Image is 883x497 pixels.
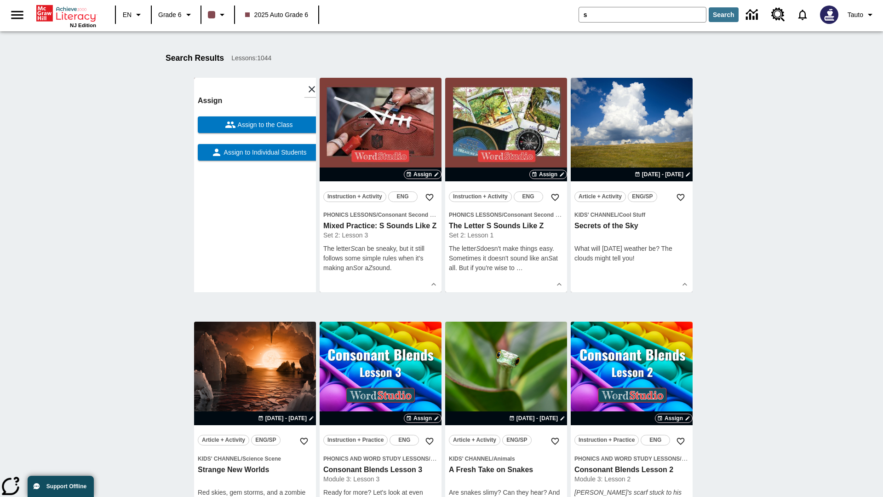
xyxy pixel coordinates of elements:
button: Assign Choose Dates [655,414,693,423]
span: / [492,456,493,462]
span: Article + Activity [202,435,245,445]
button: Show Details [552,277,566,291]
button: Aug 24 - Aug 24 Choose Dates [256,414,316,422]
span: ENG/SP [632,192,653,202]
button: Show Details [678,277,692,291]
span: Assign [665,414,683,422]
button: Aug 22 - Aug 22 Choose Dates [633,170,693,179]
span: Animals [493,456,515,462]
em: S [548,254,552,262]
span: Kids' Channel [449,456,492,462]
p: The letter doesn't make things easy. Sometimes it doesn't sound like an at all. But if you're wis... [449,244,563,273]
h3: Strange New Worlds [198,465,312,475]
button: ENG [388,191,418,202]
span: / [618,212,619,218]
a: Home [36,4,96,23]
h3: A Fresh Take on Snakes [449,465,563,475]
button: Assign to Individual Students [198,144,320,161]
span: Cool Stuff [619,212,645,218]
button: Add to Favorites [421,189,438,206]
h3: Secrets of the Sky [574,221,689,231]
button: Article + Activity [198,435,249,445]
span: Topic: Phonics and Word Study Lessons/Consonant Blends [574,454,689,463]
span: Phonics Lessons [449,212,502,218]
span: Assign [539,170,557,179]
p: The letter can be sneaky, but it still follows some simple rules when it's making an or a sound. [323,244,438,273]
button: ENG/SP [502,435,532,445]
em: S [350,245,355,252]
span: Phonics Lessons [323,212,376,218]
span: [DATE] - [DATE] [642,170,683,179]
button: Add to Favorites [421,433,438,450]
span: Article + Activity [579,192,622,202]
span: ENG [397,192,409,202]
h3: Mixed Practice: S Sounds Like Z [323,221,438,231]
span: Tauto [848,10,863,20]
button: Grade: Grade 6, Select a grade [155,6,198,23]
button: Open side menu [4,1,31,29]
button: Class color is dark brown. Change class color [204,6,231,23]
span: ENG [398,435,410,445]
span: Topic: Kids' Channel/Cool Stuff [574,210,689,220]
div: lesson details [194,78,316,292]
h3: Consonant Blends Lesson 3 [323,465,438,475]
span: NJ Edition [70,23,96,28]
span: / [241,456,242,462]
span: Topic: Kids' Channel/Science Scene [198,454,312,463]
button: Instruction + Practice [323,435,388,445]
input: search field [579,7,706,22]
img: Avatar [820,6,838,24]
span: Consonant Blends [682,456,730,462]
button: ENG [390,435,419,445]
span: Consonant Blends [430,456,479,462]
button: Assign to the Class [198,116,320,133]
span: Instruction + Activity [327,192,382,202]
span: Consonant Second Sounds [378,212,450,218]
button: Instruction + Activity [449,191,512,202]
button: Aug 26 - Aug 26 Choose Dates [507,414,567,422]
span: Instruction + Activity [453,192,508,202]
span: [DATE] - [DATE] [265,414,307,422]
a: Resource Center, Will open in new tab [766,2,791,27]
span: Topic: Phonics and Word Study Lessons/Consonant Blends [323,454,438,463]
span: / [680,455,688,462]
span: EN [123,10,132,20]
em: S [353,264,357,272]
button: Show Details [427,277,441,291]
div: Home [36,3,96,28]
button: Select a new avatar [814,3,844,27]
span: Topic: Kids' Channel/Animals [449,454,563,463]
span: 2025 Auto Grade 6 [245,10,309,20]
span: Assign to the Class [236,120,293,130]
h3: Consonant Blends Lesson 2 [574,465,689,475]
h6: Assign [198,94,320,107]
span: Article + Activity [453,435,496,445]
span: ENG/SP [255,435,276,445]
button: Close [304,81,320,97]
div: lesson details [320,78,441,292]
span: [DATE] - [DATE] [516,414,558,422]
div: lesson details [571,78,693,292]
span: Science Scene [242,456,281,462]
span: Instruction + Practice [327,435,384,445]
a: Data Center [740,2,766,28]
h1: Search Results [166,53,224,63]
span: Kids' Channel [198,456,241,462]
span: Consonant Second Sounds [504,212,576,218]
button: Instruction + Practice [574,435,639,445]
button: Article + Activity [574,191,626,202]
span: Support Offline [46,483,86,490]
button: ENG/SP [251,435,281,445]
button: Assign Choose Dates [404,170,441,179]
em: S [476,245,480,252]
span: ENG [649,435,661,445]
span: Grade 6 [158,10,182,20]
span: Lessons : 1044 [231,53,271,63]
span: Assign [413,170,432,179]
p: What will [DATE] weather be? The clouds might tell you! [574,244,689,263]
h3: The Letter S Sounds Like Z [449,221,563,231]
button: ENG [641,435,670,445]
span: / [376,212,378,218]
button: Support Offline [28,476,94,497]
button: Assign Choose Dates [404,414,441,423]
